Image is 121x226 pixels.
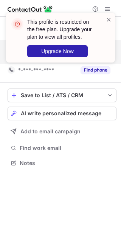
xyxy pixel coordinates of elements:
button: Upgrade Now [27,45,88,57]
button: Find work email [8,143,116,153]
div: Save to List / ATS / CRM [21,92,103,98]
span: Notes [20,160,113,166]
span: Add to email campaign [20,128,81,134]
img: ContactOut v5.3.10 [8,5,53,14]
span: AI write personalized message [21,110,101,116]
button: save-profile-one-click [8,89,116,102]
header: This profile is restricted on the free plan. Upgrade your plan to view all profiles. [27,18,97,41]
button: Add to email campaign [8,125,116,138]
img: error [11,18,23,30]
span: Find work email [20,145,113,151]
button: AI write personalized message [8,107,116,120]
button: Notes [8,158,116,168]
span: Upgrade Now [41,48,74,54]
